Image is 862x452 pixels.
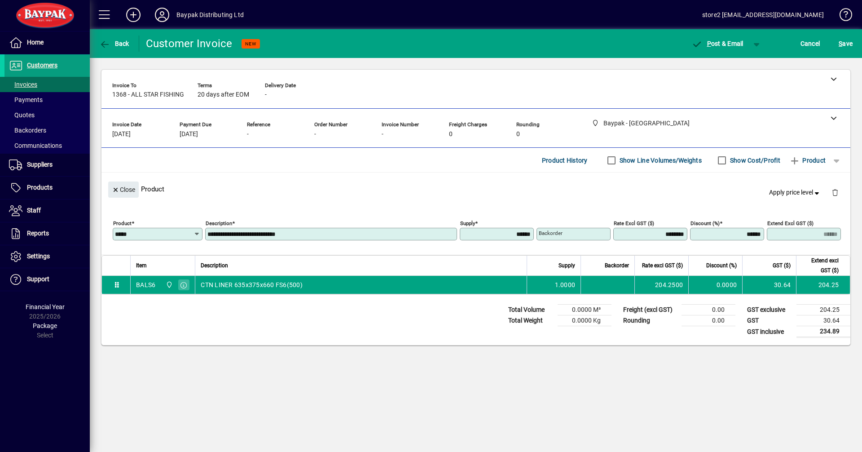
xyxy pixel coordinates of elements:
span: P [707,40,711,47]
a: Support [4,268,90,291]
span: Invoices [9,81,37,88]
mat-label: Description [206,220,232,226]
span: [DATE] [112,131,131,138]
a: Suppliers [4,154,90,176]
button: Add [119,7,148,23]
span: Support [27,275,49,283]
span: Customers [27,62,57,69]
span: Cancel [800,36,820,51]
button: Profile [148,7,176,23]
a: Payments [4,92,90,107]
span: Suppliers [27,161,53,168]
app-page-header-button: Close [106,185,141,193]
td: 204.25 [796,305,850,315]
span: Product [789,153,826,168]
span: CTN LINER 635x375x660 FS6(500) [201,280,303,289]
button: Product [785,152,830,168]
button: Product History [538,152,591,168]
div: Customer Invoice [146,36,233,51]
a: Knowledge Base [833,2,851,31]
span: - [265,91,267,98]
a: Staff [4,199,90,222]
span: NEW [245,41,256,47]
td: Total Volume [504,305,558,315]
span: 1.0000 [555,280,576,289]
span: Communications [9,142,62,149]
div: BALS6 [136,280,155,289]
span: GST ($) [773,261,791,270]
span: - [247,131,249,138]
span: - [382,131,383,138]
td: 234.89 [796,326,850,337]
td: 30.64 [742,276,796,294]
td: GST [743,315,796,326]
span: Settings [27,253,50,260]
mat-label: Supply [460,220,475,226]
a: Invoices [4,77,90,92]
a: Home [4,31,90,54]
mat-label: Discount (%) [690,220,720,226]
span: Description [201,261,228,270]
label: Show Line Volumes/Weights [618,156,702,165]
span: S [839,40,842,47]
a: Products [4,177,90,199]
td: Rounding [619,315,682,326]
a: Backorders [4,123,90,138]
span: 1368 - ALL STAR FISHING [112,91,184,98]
a: Reports [4,222,90,245]
span: Rate excl GST ($) [642,261,683,270]
button: Close [108,182,139,198]
span: 0 [449,131,453,138]
a: Quotes [4,107,90,123]
a: Communications [4,138,90,153]
app-page-header-button: Back [90,35,139,52]
app-page-header-button: Delete [824,188,846,196]
div: Product [101,173,850,205]
span: Discount (%) [706,261,737,270]
mat-label: Extend excl GST ($) [767,220,814,226]
label: Show Cost/Profit [728,156,780,165]
span: [DATE] [180,131,198,138]
button: Post & Email [687,35,748,52]
span: Item [136,261,147,270]
span: - [314,131,316,138]
a: Settings [4,245,90,268]
button: Delete [824,182,846,203]
span: Back [99,40,129,47]
span: Package [33,322,57,329]
span: Backorders [9,127,46,134]
div: Baypak Distributing Ltd [176,8,244,22]
div: 204.2500 [640,280,683,289]
span: Backorder [605,261,629,270]
td: Total Weight [504,315,558,326]
span: 0 [516,131,520,138]
button: Cancel [798,35,822,52]
span: Supply [559,261,575,270]
span: Home [27,39,44,46]
span: Close [112,182,135,197]
span: Financial Year [26,303,65,310]
button: Apply price level [765,185,825,201]
button: Back [97,35,132,52]
span: Product History [542,153,588,168]
span: Products [27,184,53,191]
td: 204.25 [796,276,850,294]
mat-label: Product [113,220,132,226]
span: Reports [27,230,49,237]
span: Baypak - Onekawa [163,280,174,290]
span: Quotes [9,111,35,119]
span: Payments [9,96,43,103]
span: Extend excl GST ($) [802,256,839,275]
span: ost & Email [691,40,743,47]
td: 0.0000 M³ [558,305,611,315]
td: GST inclusive [743,326,796,337]
span: Apply price level [769,188,821,197]
td: 0.0000 Kg [558,315,611,326]
span: 20 days after EOM [198,91,249,98]
mat-label: Backorder [539,230,563,236]
mat-label: Rate excl GST ($) [614,220,654,226]
td: 0.00 [682,305,735,315]
button: Save [836,35,855,52]
td: Freight (excl GST) [619,305,682,315]
td: 30.64 [796,315,850,326]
